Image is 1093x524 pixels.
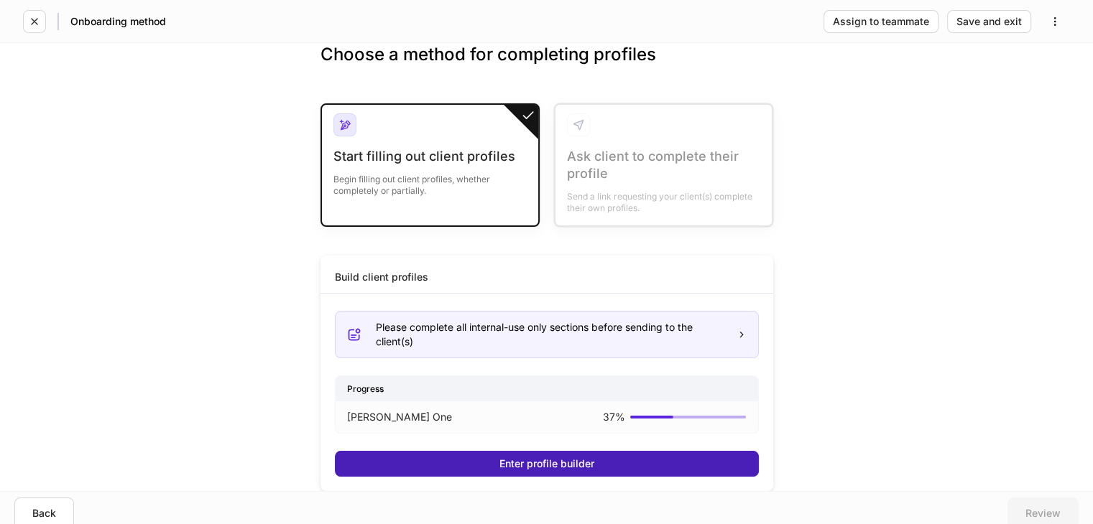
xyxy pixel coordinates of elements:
[335,270,428,284] div: Build client profiles
[70,14,166,29] h5: Onboarding method
[947,10,1031,33] button: Save and exit
[336,376,758,401] div: Progress
[32,508,56,518] div: Back
[376,320,725,349] div: Please complete all internal-use only sections before sending to the client(s)
[333,165,527,197] div: Begin filling out client profiles, whether completely or partially.
[956,17,1022,27] div: Save and exit
[333,148,527,165] div: Start filling out client profiles
[602,410,624,424] p: 37 %
[833,17,929,27] div: Assign to teammate
[347,410,452,424] p: [PERSON_NAME] One
[499,459,594,469] div: Enter profile builder
[320,43,773,89] h3: Choose a method for completing profiles
[335,451,759,477] button: Enter profile builder
[824,10,938,33] button: Assign to teammate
